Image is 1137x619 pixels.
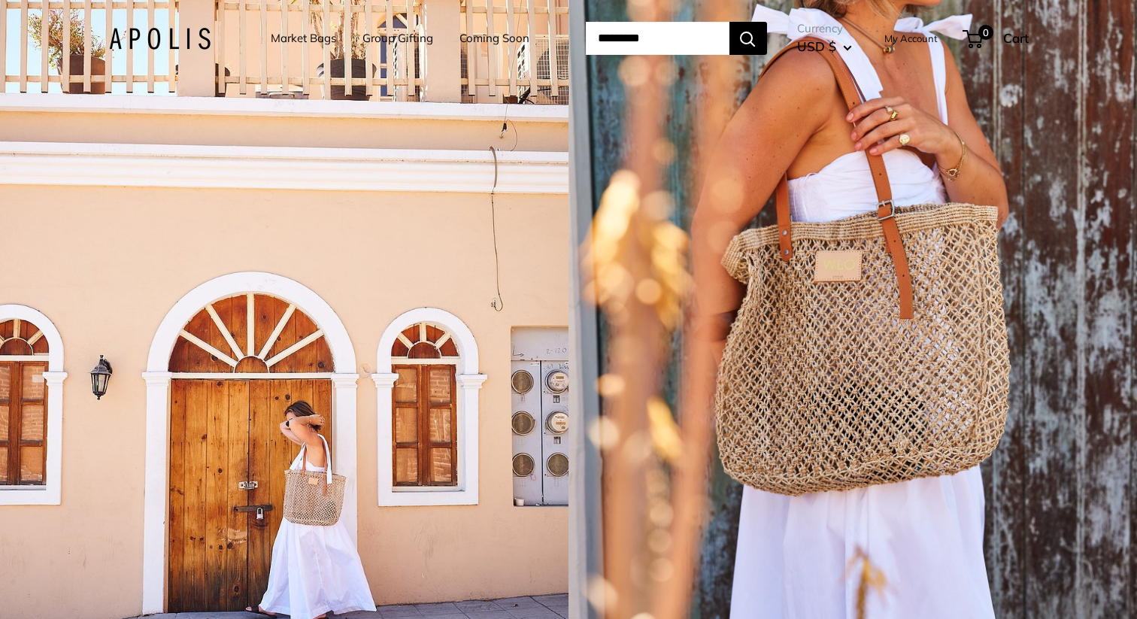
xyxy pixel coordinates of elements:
img: Apolis [109,28,211,50]
button: USD $ [797,35,852,59]
input: Search... [586,22,729,55]
a: My Account [884,29,938,47]
button: Search [729,22,767,55]
span: Currency [797,18,852,39]
a: Market Bags [271,28,336,49]
a: Coming Soon [459,28,529,49]
span: Cart [1003,30,1029,46]
a: 0 Cart [964,26,1029,50]
span: 0 [978,25,993,40]
a: Group Gifting [362,28,433,49]
span: USD $ [797,38,836,54]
